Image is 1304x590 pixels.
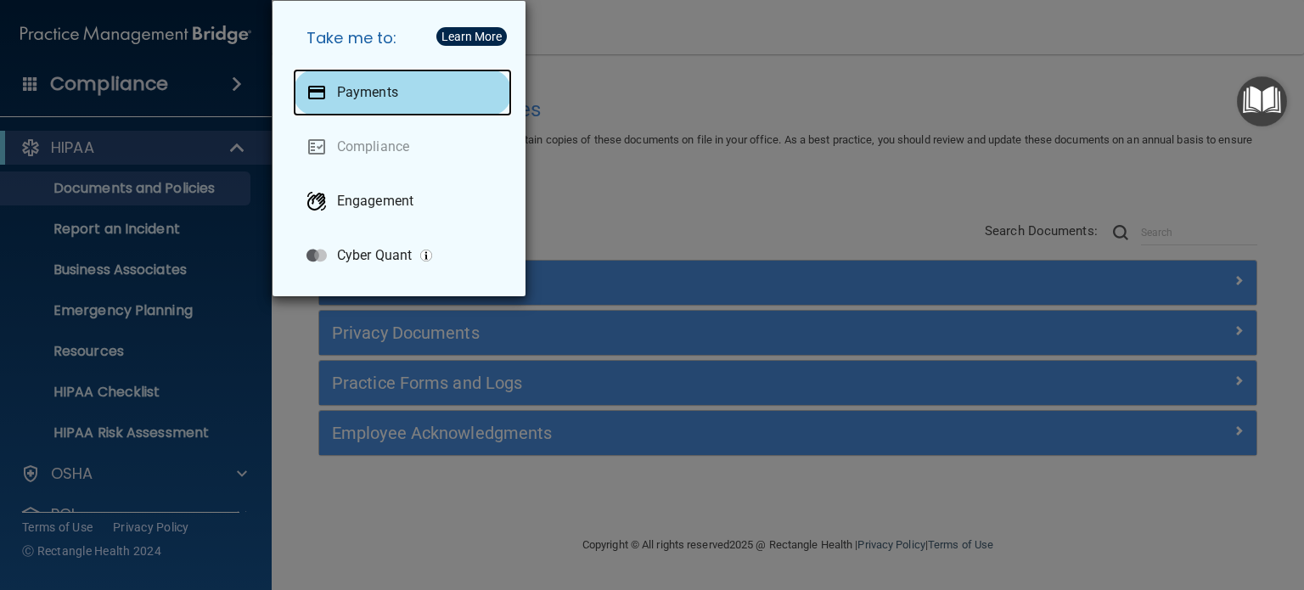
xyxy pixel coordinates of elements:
[337,193,413,210] p: Engagement
[436,27,507,46] button: Learn More
[293,123,512,171] a: Compliance
[441,31,502,42] div: Learn More
[337,84,398,101] p: Payments
[293,232,512,279] a: Cyber Quant
[337,247,412,264] p: Cyber Quant
[1237,76,1287,126] button: Open Resource Center
[293,69,512,116] a: Payments
[293,177,512,225] a: Engagement
[293,14,512,62] h5: Take me to:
